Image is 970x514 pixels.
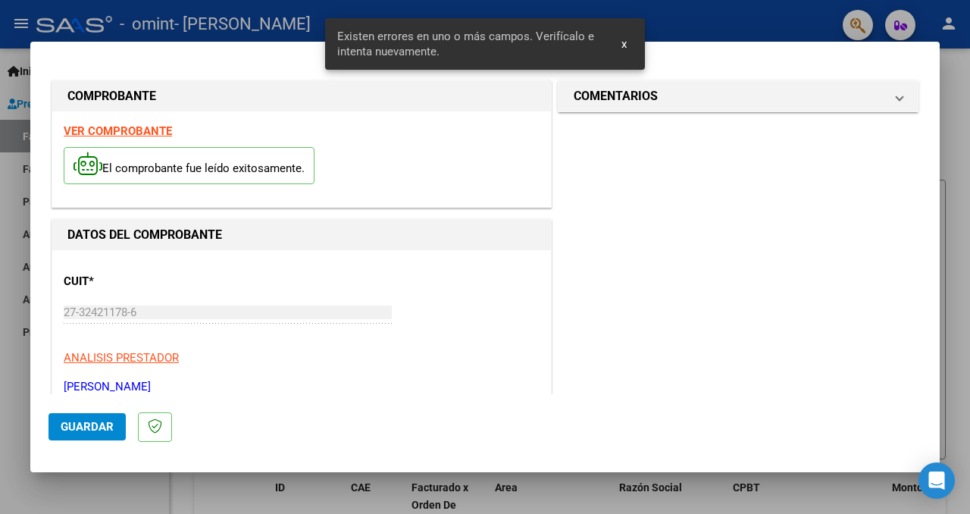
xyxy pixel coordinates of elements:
[559,81,918,111] mat-expansion-panel-header: COMENTARIOS
[67,227,222,242] strong: DATOS DEL COMPROBANTE
[621,37,627,51] span: x
[609,30,639,58] button: x
[64,124,172,138] a: VER COMPROBANTE
[64,351,179,365] span: ANALISIS PRESTADOR
[574,87,658,105] h1: COMENTARIOS
[337,29,603,59] span: Existen errores en uno o más campos. Verifícalo e intenta nuevamente.
[918,462,955,499] div: Open Intercom Messenger
[64,378,540,396] p: [PERSON_NAME]
[48,413,126,440] button: Guardar
[67,89,156,103] strong: COMPROBANTE
[64,273,206,290] p: CUIT
[64,147,314,184] p: El comprobante fue leído exitosamente.
[61,420,114,434] span: Guardar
